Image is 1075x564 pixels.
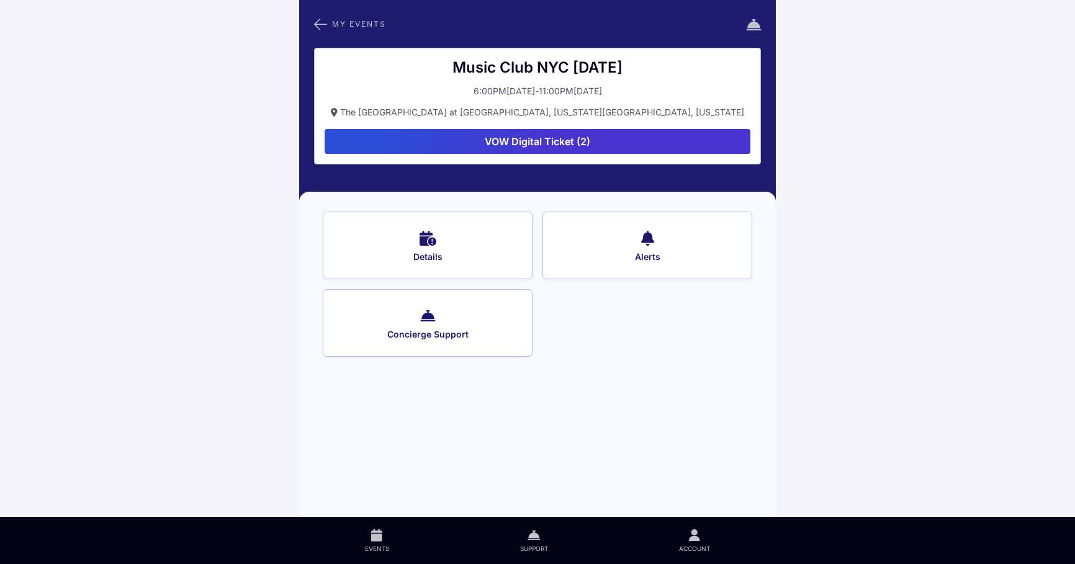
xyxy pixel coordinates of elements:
[332,20,386,27] span: My Events
[520,544,548,553] span: Support
[559,251,735,262] span: Alerts
[323,289,533,357] button: Concierge Support
[325,58,750,77] div: Music Club NYC [DATE]
[614,517,776,564] a: Account
[323,212,533,279] button: Details
[539,84,602,98] div: 11:00PM[DATE]
[299,517,454,564] a: Events
[314,16,386,32] button: My Events
[325,84,750,98] button: 6:00PM[DATE]-11:00PM[DATE]
[474,84,535,98] div: 6:00PM[DATE]
[454,517,613,564] a: Support
[340,107,744,117] span: The [GEOGRAPHIC_DATA] at [GEOGRAPHIC_DATA], [US_STATE][GEOGRAPHIC_DATA], [US_STATE]
[340,329,516,340] span: Concierge Support
[325,105,750,119] button: The [GEOGRAPHIC_DATA] at [GEOGRAPHIC_DATA], [US_STATE][GEOGRAPHIC_DATA], [US_STATE]
[365,544,389,553] span: Events
[325,129,750,154] button: VOW Digital Ticket (2)
[679,544,710,553] span: Account
[542,212,752,279] button: Alerts
[340,251,516,262] span: Details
